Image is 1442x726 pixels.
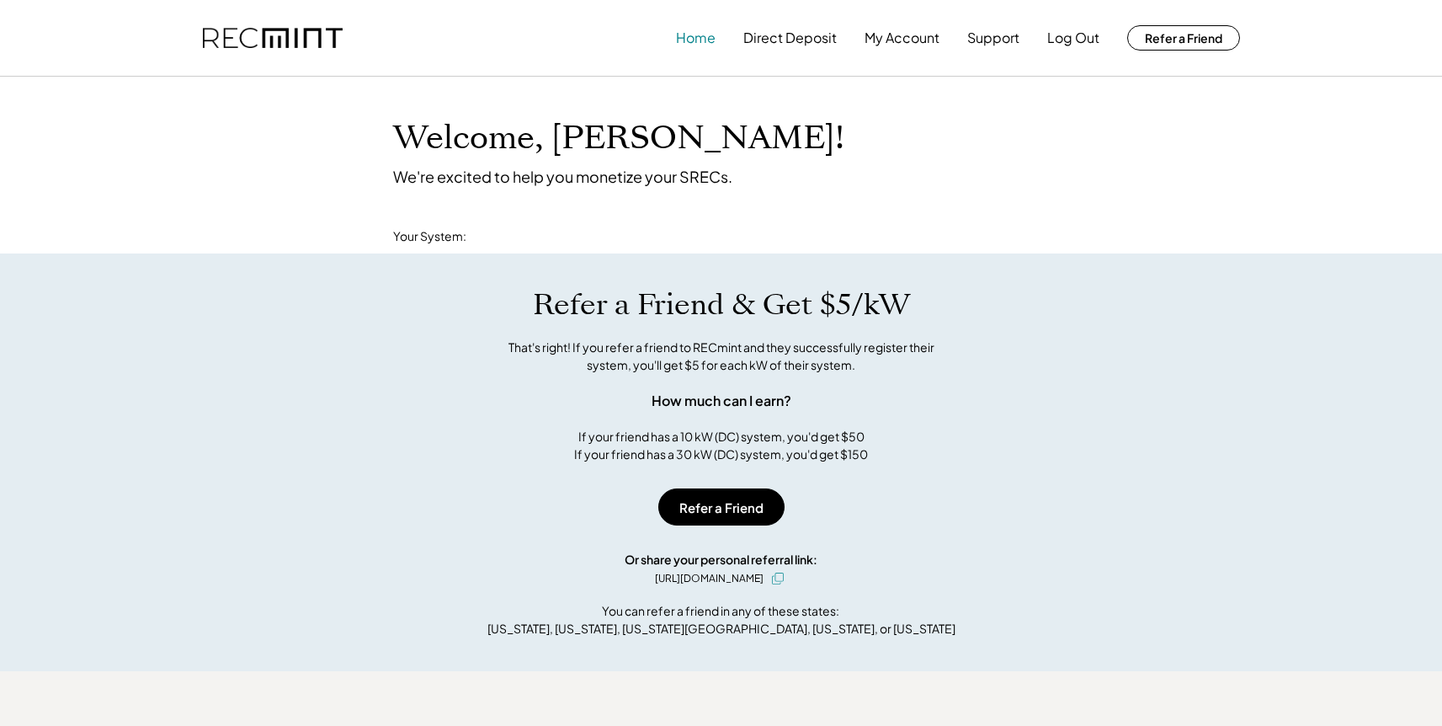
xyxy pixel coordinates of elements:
div: Your System: [393,228,466,245]
div: That's right! If you refer a friend to RECmint and they successfully register their system, you'l... [490,339,953,374]
h1: Refer a Friend & Get $5/kW [533,287,910,323]
img: recmint-logotype%403x.png [203,28,343,49]
button: click to copy [768,569,788,589]
button: Refer a Friend [1127,25,1240,51]
div: We're excited to help you monetize your SRECs. [393,167,732,186]
div: If your friend has a 10 kW (DC) system, you'd get $50 If your friend has a 30 kW (DC) system, you... [574,428,868,463]
div: Or share your personal referral link: [625,551,817,569]
button: Direct Deposit [743,21,837,55]
button: My Account [865,21,939,55]
button: Refer a Friend [658,488,785,526]
div: How much can I earn? [652,391,791,411]
h1: Welcome, [PERSON_NAME]! [393,119,844,158]
div: You can refer a friend in any of these states: [US_STATE], [US_STATE], [US_STATE][GEOGRAPHIC_DATA... [487,602,955,638]
button: Log Out [1047,21,1099,55]
button: Support [967,21,1019,55]
div: [URL][DOMAIN_NAME] [655,571,764,586]
button: Home [676,21,716,55]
